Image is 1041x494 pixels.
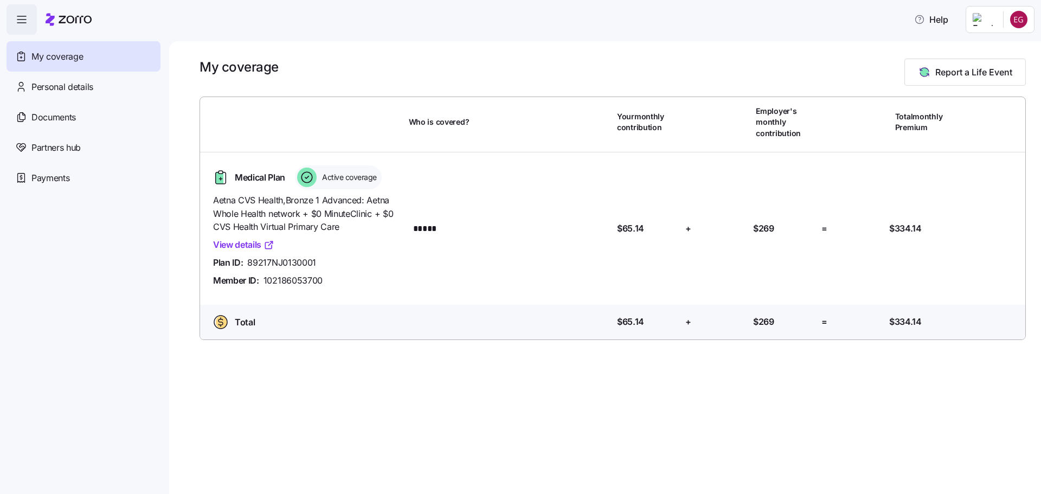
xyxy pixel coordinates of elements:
a: Partners hub [7,132,160,163]
span: 102186053700 [264,274,323,287]
span: Report a Life Event [935,66,1012,79]
a: Payments [7,163,160,193]
span: = [821,222,827,235]
span: My coverage [31,50,83,63]
span: + [685,315,691,329]
span: Personal details [31,80,93,94]
span: Plan ID: [213,256,243,270]
span: $269 [753,315,774,329]
span: Employer's monthly contribution [756,106,817,139]
button: Help [905,9,957,30]
span: $65.14 [617,222,644,235]
span: Total monthly Premium [895,111,956,133]
span: Total [235,316,255,329]
span: Help [914,13,948,26]
span: Medical Plan [235,171,285,184]
img: Employer logo [973,13,994,26]
span: = [821,315,827,329]
span: 89217NJ0130001 [247,256,316,270]
img: 921be0133f2bdac664a7bc032f670633 [1010,11,1027,28]
span: Your monthly contribution [617,111,678,133]
a: Personal details [7,72,160,102]
h1: My coverage [200,59,279,75]
span: $65.14 [617,315,644,329]
span: + [685,222,691,235]
span: Aetna CVS Health , Bronze 1 Advanced: Aetna Whole Health network + $0 MinuteClinic + $0 CVS Healt... [213,194,400,234]
span: Payments [31,171,69,185]
span: Documents [31,111,76,124]
span: Member ID: [213,274,259,287]
span: Who is covered? [409,117,470,127]
span: $334.14 [889,222,922,235]
span: Active coverage [319,172,377,183]
span: Partners hub [31,141,81,155]
a: View details [213,238,274,252]
span: $269 [753,222,774,235]
button: Report a Life Event [904,59,1026,86]
a: Documents [7,102,160,132]
span: $334.14 [889,315,922,329]
a: My coverage [7,41,160,72]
